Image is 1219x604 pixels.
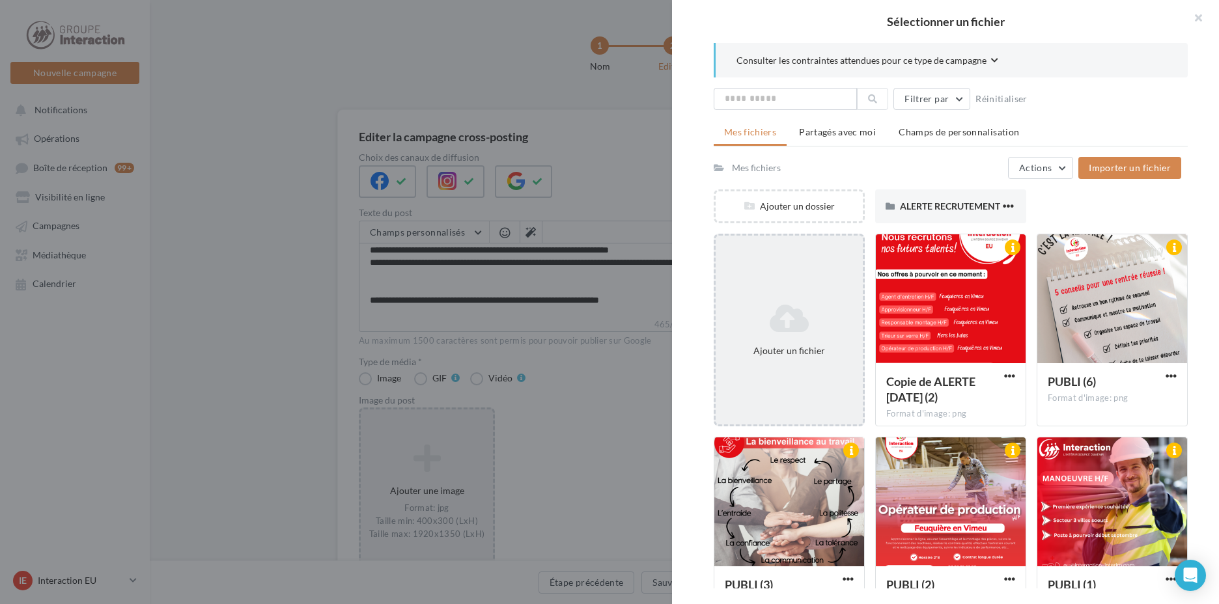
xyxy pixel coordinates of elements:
[721,344,858,357] div: Ajouter un fichier
[1048,577,1096,592] span: PUBLI (1)
[693,16,1198,27] h2: Sélectionner un fichier
[1019,162,1052,173] span: Actions
[886,408,1015,420] div: Format d'image: png
[716,200,863,213] div: Ajouter un dossier
[1089,162,1171,173] span: Importer un fichier
[893,88,970,110] button: Filtrer par
[1048,392,1177,404] div: Format d'image: png
[736,53,998,70] button: Consulter les contraintes attendues pour ce type de campagne
[1078,157,1181,179] button: Importer un fichier
[900,200,1000,212] span: ALERTE RECRUTEMENT
[725,577,773,592] span: PUBLI (3)
[1008,157,1073,179] button: Actions
[732,161,781,174] div: Mes fichiers
[886,577,934,592] span: PUBLI (2)
[736,54,987,67] span: Consulter les contraintes attendues pour ce type de campagne
[724,126,776,137] span: Mes fichiers
[886,374,975,404] span: Copie de ALERTE LUNDI (2)
[1048,374,1096,389] span: PUBLI (6)
[899,126,1019,137] span: Champs de personnalisation
[1175,560,1206,591] div: Open Intercom Messenger
[799,126,876,137] span: Partagés avec moi
[970,91,1033,107] button: Réinitialiser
